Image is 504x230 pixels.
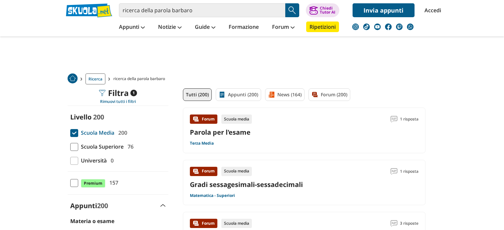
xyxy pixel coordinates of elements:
img: Commenti lettura [391,116,397,122]
button: Search Button [285,3,299,17]
span: Università [78,156,107,165]
label: Materia o esame [70,217,114,225]
span: Premium [81,179,105,188]
div: Scuola media [221,167,252,176]
div: Forum [190,115,217,124]
img: Forum contenuto [193,116,199,122]
button: ChiediTutor AI [306,3,339,17]
a: Tutti (200) [183,88,212,101]
a: Appunti [117,22,146,33]
img: Forum contenuto [193,168,199,175]
span: 0 [108,156,114,165]
a: Parola per l'esame [190,128,251,137]
a: Gradi sessagesimali-sessadecimali [190,180,303,189]
label: Livello [70,113,91,121]
img: instagram [352,23,359,30]
a: Matematica - Superiori [190,193,235,198]
img: Home [68,73,78,83]
img: tiktok [363,23,370,30]
span: 76 [125,142,134,151]
span: 1 [130,90,137,96]
span: 1 risposta [400,167,419,176]
a: Ricerca [85,73,105,84]
input: Cerca appunti, riassunti o versioni [119,3,285,17]
label: Appunti [70,201,108,210]
span: 200 [97,201,108,210]
img: twitch [396,23,403,30]
span: 3 risposte [400,219,419,228]
span: 200 [116,128,127,137]
a: News (164) [265,88,305,101]
a: Invia appunti [353,3,415,17]
img: WhatsApp [407,23,414,30]
a: Home [68,73,78,84]
img: News filtro contenuto [268,91,275,98]
span: 1 risposta [400,115,419,124]
img: Forum filtro contenuto [311,91,318,98]
span: Scuola Media [78,128,114,137]
div: Chiedi Tutor AI [320,6,335,14]
a: Guide [193,22,217,33]
div: Rimuovi tutti i filtri [68,99,168,104]
img: Appunti filtro contenuto [219,91,225,98]
a: Appunti (200) [216,88,261,101]
a: Formazione [227,22,260,33]
a: Ripetizioni [306,22,339,32]
img: Commenti lettura [391,168,397,175]
img: Commenti lettura [391,220,397,227]
span: 157 [107,178,118,187]
div: Forum [190,167,217,176]
img: Apri e chiudi sezione [160,204,166,207]
img: Forum contenuto [193,220,199,227]
a: Accedi [424,3,438,17]
a: Notizie [156,22,183,33]
img: youtube [374,23,381,30]
a: Forum (200) [308,88,350,101]
a: Forum [270,22,296,33]
div: Forum [190,219,217,228]
div: Filtra [99,88,137,98]
img: Filtra filtri mobile [99,90,105,96]
div: Scuola media [221,115,252,124]
span: ricerca della parola barbaro [113,73,168,84]
a: Terza Media [190,141,214,146]
div: Scuola media [221,219,252,228]
img: Cerca appunti, riassunti o versioni [287,5,297,15]
span: Scuola Superiore [78,142,124,151]
img: facebook [385,23,392,30]
span: 200 [93,113,104,121]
